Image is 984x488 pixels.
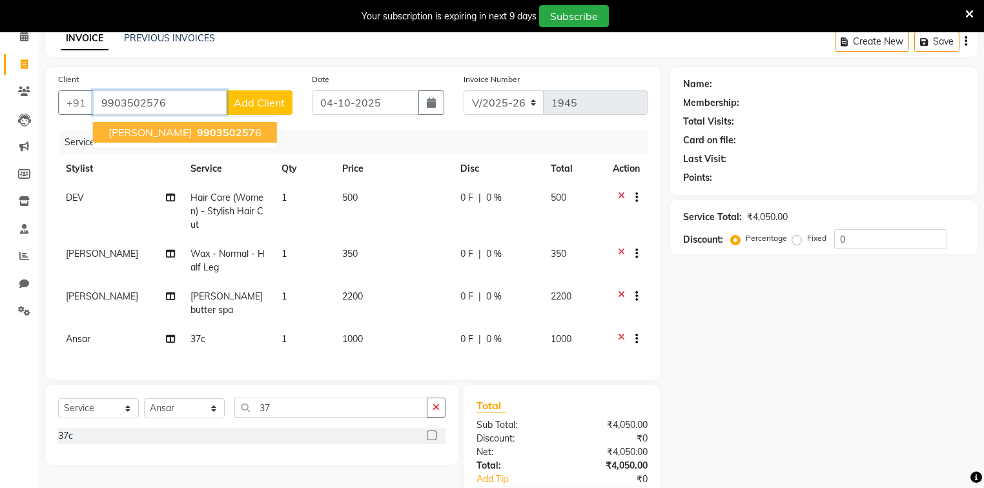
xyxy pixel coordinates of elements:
div: Discount: [683,233,723,247]
div: ₹4,050.00 [562,445,657,459]
span: 0 F [460,290,473,303]
span: Ansar [66,333,90,345]
span: Add Client [234,96,285,109]
div: Card on file: [683,134,736,147]
span: 1 [282,333,287,345]
div: ₹4,050.00 [562,418,657,432]
a: Add Tip [467,473,578,486]
div: ₹4,050.00 [562,459,657,473]
span: | [478,332,481,346]
div: Services [59,130,657,154]
div: Net: [467,445,562,459]
span: 2200 [551,290,571,302]
label: Date [312,74,329,85]
span: 0 % [486,247,502,261]
div: Total Visits: [683,115,734,128]
span: 1000 [551,333,571,345]
span: 0 F [460,332,473,346]
div: ₹4,050.00 [747,210,788,224]
span: [PERSON_NAME] [108,126,192,139]
span: 350 [551,248,566,259]
span: [PERSON_NAME] butter spa [190,290,263,316]
input: Search by Name/Mobile/Email/Code [93,90,227,115]
span: [PERSON_NAME] [66,248,138,259]
div: Total: [467,459,562,473]
span: 0 % [486,332,502,346]
span: [PERSON_NAME] [66,290,138,302]
span: 0 % [486,191,502,205]
span: 37c [190,333,205,345]
div: ₹0 [578,473,657,486]
span: DEV [66,192,84,203]
label: Fixed [807,232,826,244]
th: Total [543,154,604,183]
span: | [478,247,481,261]
div: Service Total: [683,210,742,224]
input: Search or Scan [234,398,427,418]
span: Total [477,399,506,412]
span: 500 [551,192,566,203]
span: | [478,290,481,303]
span: 1 [282,290,287,302]
span: Wax - Normal - Half Leg [190,248,265,273]
button: +91 [58,90,94,115]
span: 350 [342,248,358,259]
ngb-highlight: 6 [194,126,261,139]
span: 990350257 [197,126,255,139]
div: Points: [683,171,712,185]
div: ₹0 [562,432,657,445]
th: Disc [453,154,543,183]
div: Membership: [683,96,739,110]
div: Your subscription is expiring in next 9 days [362,10,537,23]
button: Save [914,32,959,52]
button: Create New [835,32,909,52]
span: 0 % [486,290,502,303]
label: Invoice Number [464,74,520,85]
div: Last Visit: [683,152,726,166]
span: 1 [282,192,287,203]
th: Service [183,154,274,183]
label: Client [58,74,79,85]
a: INVOICE [61,27,108,50]
a: PREVIOUS INVOICES [124,32,215,44]
th: Stylist [58,154,183,183]
span: Hair Care (Women) - Stylish Hair Cut [190,192,263,230]
div: Discount: [467,432,562,445]
span: 1 [282,248,287,259]
th: Action [605,154,648,183]
span: 0 F [460,247,473,261]
span: 2200 [342,290,363,302]
div: 37c [58,429,73,443]
button: Subscribe [539,5,609,27]
span: 1000 [342,333,363,345]
span: 0 F [460,191,473,205]
div: Sub Total: [467,418,562,432]
span: | [478,191,481,205]
th: Qty [274,154,334,183]
button: Add Client [226,90,292,115]
div: Name: [683,77,712,91]
label: Percentage [746,232,787,244]
span: 500 [342,192,358,203]
th: Price [334,154,453,183]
